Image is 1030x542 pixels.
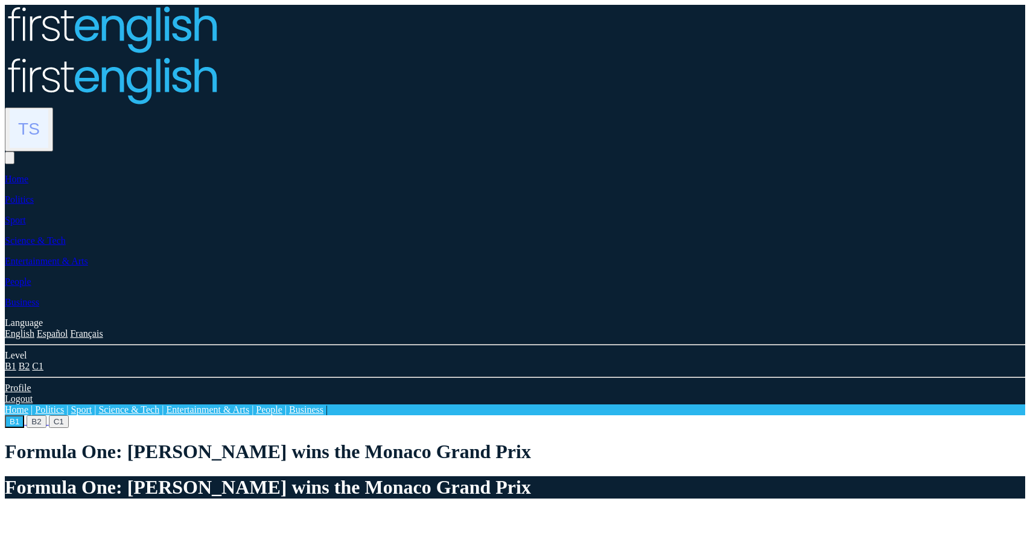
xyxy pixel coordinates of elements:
a: Politics [5,194,34,205]
button: B2 [27,415,46,428]
img: Logo [5,56,218,105]
a: C1 [49,416,69,426]
img: Tom Sharp [10,109,48,148]
a: People [5,276,31,287]
span: | [252,404,253,415]
span: | [94,404,96,415]
a: Business [289,404,323,415]
a: Profile [5,383,31,393]
span: | [31,404,33,415]
h1: Formula One: [PERSON_NAME] wins the Monaco Grand Prix [5,441,1025,463]
a: English [5,328,34,339]
a: People [256,404,282,415]
a: Español [37,328,68,339]
span: | [162,404,164,415]
a: Entertainment & Arts [5,256,88,266]
span: | [66,404,68,415]
a: Sport [71,404,92,415]
a: Sport [5,215,26,225]
button: C1 [49,415,69,428]
span: | [326,404,328,415]
a: Logo [5,56,1025,107]
a: Politics [35,404,64,415]
h1: Formula One: [PERSON_NAME] wins the Monaco Grand Prix [5,476,1025,499]
span: | [285,404,287,415]
button: B1 [5,415,24,428]
a: Logout [5,394,33,404]
a: C1 [32,361,43,371]
a: Français [70,328,103,339]
a: Home [5,174,28,184]
a: B2 [19,361,30,371]
div: Level [5,350,1025,361]
a: Science & Tech [5,235,66,246]
a: B2 [27,416,48,426]
a: Business [5,297,39,307]
div: Language [5,317,1025,328]
a: B1 [5,416,27,426]
a: Entertainment & Arts [166,404,249,415]
a: Home [5,404,28,415]
a: B1 [5,361,16,371]
a: Science & Tech [98,404,159,415]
